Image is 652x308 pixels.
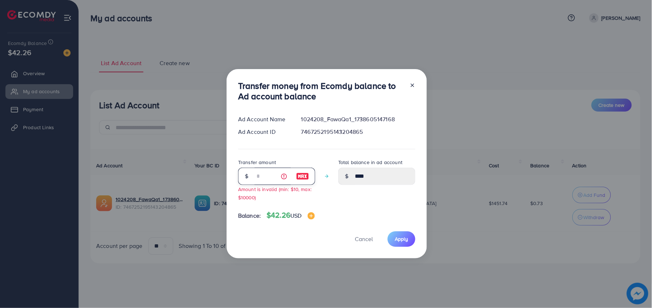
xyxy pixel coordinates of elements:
h4: $42.26 [267,211,314,220]
div: 1024208_FawaQa1_1738605147168 [295,115,421,123]
img: image [308,212,315,219]
div: Ad Account ID [232,128,295,136]
img: image [296,172,309,181]
div: 7467252195143204865 [295,128,421,136]
span: Balance: [238,212,261,220]
button: Apply [388,231,415,247]
button: Cancel [346,231,382,247]
span: USD [290,212,302,219]
div: Ad Account Name [232,115,295,123]
label: Total balance in ad account [338,159,402,166]
label: Transfer amount [238,159,276,166]
h3: Transfer money from Ecomdy balance to Ad account balance [238,81,404,101]
span: Cancel [355,235,373,243]
small: Amount is invalid (min: $10, max: $10000) [238,186,312,201]
span: Apply [395,235,408,243]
